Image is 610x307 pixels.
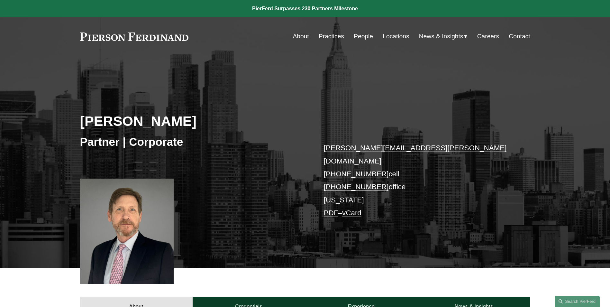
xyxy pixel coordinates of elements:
span: News & Insights [419,31,463,42]
a: Locations [383,30,409,42]
a: Search this site [555,296,600,307]
a: vCard [342,209,361,217]
a: Practices [319,30,344,42]
a: About [293,30,309,42]
h3: Partner | Corporate [80,135,305,149]
h2: [PERSON_NAME] [80,113,305,129]
a: [PHONE_NUMBER] [324,183,389,191]
a: folder dropdown [419,30,468,42]
a: [PERSON_NAME][EMAIL_ADDRESS][PERSON_NAME][DOMAIN_NAME] [324,144,507,165]
a: Careers [477,30,499,42]
a: People [354,30,373,42]
a: [PHONE_NUMBER] [324,170,389,178]
p: cell office [US_STATE] – [324,142,511,219]
a: Contact [509,30,530,42]
a: PDF [324,209,338,217]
